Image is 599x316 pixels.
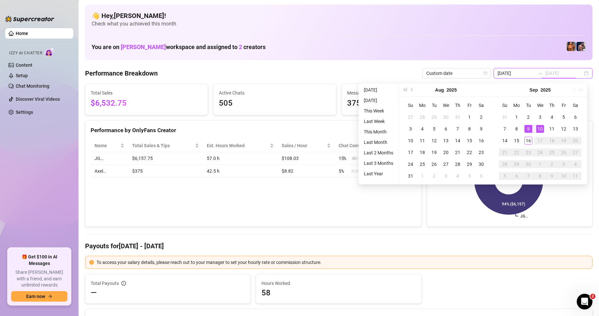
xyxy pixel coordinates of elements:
[128,139,203,152] th: Total Sales & Tips
[548,137,556,145] div: 18
[239,44,242,50] span: 2
[513,137,520,145] div: 15
[278,152,335,165] td: $108.03
[534,123,546,135] td: 2025-09-10
[466,149,473,156] div: 22
[522,158,534,170] td: 2025-09-30
[558,99,570,111] th: Fr
[477,172,485,180] div: 6
[405,147,416,158] td: 2025-08-17
[499,158,511,170] td: 2025-09-28
[524,125,532,133] div: 9
[534,170,546,182] td: 2025-10-08
[454,160,462,168] div: 28
[501,172,509,180] div: 5
[430,160,438,168] div: 26
[501,149,509,156] div: 21
[91,97,203,110] span: $6,532.75
[534,135,546,147] td: 2025-09-17
[418,113,426,121] div: 28
[522,147,534,158] td: 2025-09-23
[16,83,49,89] a: Chat Monitoring
[335,139,416,152] th: Chat Conversion
[511,147,522,158] td: 2025-09-22
[498,70,535,77] input: Start date
[418,125,426,133] div: 4
[11,291,67,302] button: Earn nowarrow-right
[407,149,414,156] div: 17
[339,155,349,162] span: 15 %
[203,165,278,178] td: 42.5 h
[339,142,407,149] span: Chat Conversion
[405,170,416,182] td: 2025-08-31
[534,147,546,158] td: 2025-09-24
[454,113,462,121] div: 31
[466,137,473,145] div: 15
[430,113,438,121] div: 29
[416,170,428,182] td: 2025-09-01
[11,269,67,289] span: Share [PERSON_NAME] with a friend, and earn unlimited rewards
[132,142,194,149] span: Total Sales & Tips
[546,111,558,123] td: 2025-09-04
[428,99,440,111] th: Tu
[440,135,452,147] td: 2025-08-13
[452,111,464,123] td: 2025-07-31
[513,172,520,180] div: 6
[546,147,558,158] td: 2025-09-25
[440,99,452,111] th: We
[511,135,522,147] td: 2025-09-15
[475,170,487,182] td: 2025-09-06
[440,147,452,158] td: 2025-08-20
[416,111,428,123] td: 2025-07-28
[16,73,28,78] a: Setup
[428,123,440,135] td: 2025-08-05
[440,170,452,182] td: 2025-09-03
[219,89,331,97] span: Active Chats
[501,160,509,168] div: 28
[401,83,409,97] button: Last year (Control + left)
[428,158,440,170] td: 2025-08-26
[416,147,428,158] td: 2025-08-18
[536,137,544,145] div: 17
[466,160,473,168] div: 29
[513,160,520,168] div: 29
[464,158,475,170] td: 2025-08-29
[452,135,464,147] td: 2025-08-14
[466,172,473,180] div: 5
[128,152,203,165] td: $6,157.75
[558,111,570,123] td: 2025-09-05
[524,160,532,168] div: 30
[45,47,55,57] img: AI Chatter
[558,123,570,135] td: 2025-09-12
[128,165,203,178] td: $375
[464,170,475,182] td: 2025-09-05
[454,125,462,133] div: 7
[558,170,570,182] td: 2025-10-10
[475,147,487,158] td: 2025-08-23
[91,165,128,178] td: Axel…
[570,147,581,158] td: 2025-09-27
[522,111,534,123] td: 2025-09-02
[261,280,416,287] span: Hours Worked
[534,111,546,123] td: 2025-09-03
[570,135,581,147] td: 2025-09-20
[418,172,426,180] div: 1
[219,97,331,110] span: 505
[361,128,396,136] li: This Month
[361,107,396,115] li: This Week
[464,99,475,111] th: Fr
[92,20,586,27] span: Check what you achieved this month
[440,123,452,135] td: 2025-08-06
[548,172,556,180] div: 9
[572,149,579,156] div: 27
[572,137,579,145] div: 20
[452,170,464,182] td: 2025-09-04
[454,137,462,145] div: 14
[522,123,534,135] td: 2025-09-09
[522,135,534,147] td: 2025-09-16
[484,71,487,75] span: calendar
[278,139,335,152] th: Sales / Hour
[85,241,592,251] h4: Payouts for [DATE] - [DATE]
[430,137,438,145] div: 12
[537,71,543,76] span: to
